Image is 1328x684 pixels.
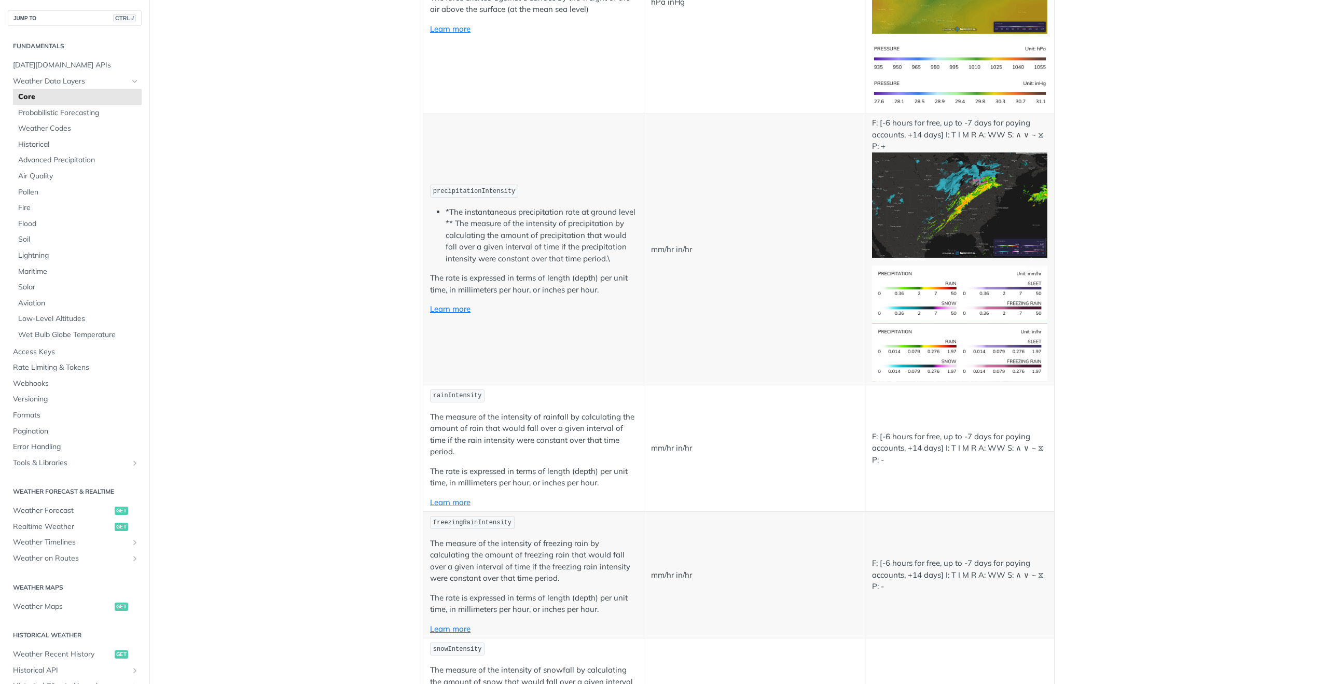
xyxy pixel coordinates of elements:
a: Rate Limiting & Tokens [8,360,142,375]
span: Pollen [18,187,139,198]
span: Advanced Precipitation [18,155,139,165]
span: Air Quality [18,171,139,182]
a: Low-Level Altitudes [13,311,142,327]
span: get [115,523,128,531]
a: Weather Data LayersHide subpages for Weather Data Layers [8,74,142,89]
span: freezingRainIntensity [433,519,511,526]
a: Advanced Precipitation [13,152,142,168]
a: Flood [13,216,142,232]
p: F: [-6 hours for free, up to -7 days for paying accounts, +14 days] I: T I M R A: WW S: ∧ ∨ ~ ⧖ P: - [872,431,1047,466]
a: Weather on RoutesShow subpages for Weather on Routes [8,551,142,566]
p: The measure of the intensity of freezing rain by calculating the amount of freezing rain that wou... [430,538,637,584]
span: Access Keys [13,347,139,357]
span: Expand image [872,53,1047,63]
a: Access Keys [8,344,142,360]
a: Fire [13,200,142,216]
a: Weather TimelinesShow subpages for Weather Timelines [8,535,142,550]
a: Formats [8,408,142,423]
a: Soil [13,232,142,247]
button: Show subpages for Tools & Libraries [131,459,139,467]
a: Wet Bulb Globe Temperature [13,327,142,343]
button: Show subpages for Weather on Routes [131,554,139,563]
span: precipitationIntensity [433,188,515,195]
p: The measure of the intensity of rainfall by calculating the amount of rain that would fall over a... [430,411,637,458]
a: Weather Mapsget [8,599,142,615]
h2: Weather Forecast & realtime [8,487,142,496]
a: Aviation [13,296,142,311]
a: Webhooks [8,376,142,392]
span: get [115,603,128,611]
span: Solar [18,282,139,292]
a: Learn more [430,624,471,634]
span: Rate Limiting & Tokens [13,362,139,373]
span: Core [18,92,139,102]
span: Realtime Weather [13,522,112,532]
span: Weather on Routes [13,553,128,564]
span: snowIntensity [433,646,482,653]
a: Historical [13,137,142,152]
h2: Weather Maps [8,583,142,592]
span: Weather Data Layers [13,76,128,87]
a: Maritime [13,264,142,280]
a: Core [13,89,142,105]
span: Expand image [872,88,1047,97]
span: Low-Level Altitudes [18,314,139,324]
button: JUMP TOCTRL-/ [8,10,142,26]
span: Expand image [872,288,1047,298]
span: Weather Forecast [13,506,112,516]
p: mm/hr in/hr [651,442,858,454]
a: Realtime Weatherget [8,519,142,535]
a: Weather Codes [13,121,142,136]
h2: Fundamentals [8,41,142,51]
span: get [115,650,128,659]
span: Formats [13,410,139,421]
span: Expand image [872,347,1047,357]
span: Weather Maps [13,602,112,612]
a: Air Quality [13,169,142,184]
a: Learn more [430,304,471,314]
li: *The instantaneous precipitation rate at ground level ** The measure of the intensity of precipit... [446,206,637,265]
h2: Historical Weather [8,631,142,640]
a: Tools & LibrariesShow subpages for Tools & Libraries [8,455,142,471]
a: Learn more [430,497,471,507]
a: Probabilistic Forecasting [13,105,142,121]
span: get [115,507,128,515]
a: Weather Forecastget [8,503,142,519]
a: Pollen [13,185,142,200]
span: Wet Bulb Globe Temperature [18,330,139,340]
span: Tools & Libraries [13,458,128,468]
a: Weather Recent Historyget [8,647,142,662]
p: F: [-6 hours for free, up to -7 days for paying accounts, +14 days] I: T I M R A: WW S: ∧ ∨ ~ ⧖ P: + [872,117,1047,257]
span: Soil [18,234,139,245]
a: Versioning [8,392,142,407]
a: Historical APIShow subpages for Historical API [8,663,142,678]
p: The rate is expressed in terms of length (depth) per unit time, in millimeters per hour, or inche... [430,272,637,296]
a: [DATE][DOMAIN_NAME] APIs [8,58,142,73]
p: The rate is expressed in terms of length (depth) per unit time, in millimeters per hour, or inche... [430,592,637,616]
p: mm/hr in/hr [651,244,858,256]
p: mm/hr in/hr [651,569,858,581]
span: Historical API [13,665,128,676]
p: F: [-6 hours for free, up to -7 days for paying accounts, +14 days] I: T I M R A: WW S: ∧ ∨ ~ ⧖ P: - [872,557,1047,593]
button: Show subpages for Historical API [131,666,139,675]
span: Fire [18,203,139,213]
span: Weather Recent History [13,649,112,660]
a: Lightning [13,248,142,263]
button: Show subpages for Weather Timelines [131,538,139,547]
span: Lightning [18,250,139,261]
span: Probabilistic Forecasting [18,108,139,118]
span: Webhooks [13,379,139,389]
span: Weather Codes [18,123,139,134]
button: Hide subpages for Weather Data Layers [131,77,139,86]
p: The rate is expressed in terms of length (depth) per unit time, in millimeters per hour, or inche... [430,466,637,489]
span: Versioning [13,394,139,404]
span: Weather Timelines [13,537,128,548]
span: Aviation [18,298,139,309]
span: [DATE][DOMAIN_NAME] APIs [13,60,139,71]
span: Expand image [872,199,1047,209]
a: Pagination [8,424,142,439]
a: Solar [13,280,142,295]
a: Learn more [430,24,471,34]
span: rainIntensity [433,392,482,399]
span: Maritime [18,267,139,277]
